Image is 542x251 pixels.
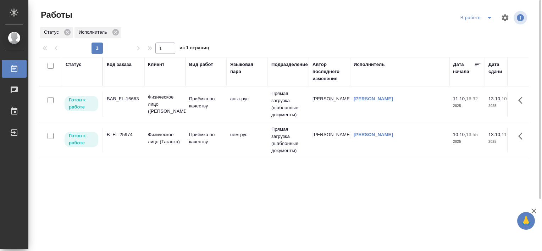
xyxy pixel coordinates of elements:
td: нем-рус [227,128,268,152]
div: Дата сдачи [488,61,510,75]
div: Автор последнего изменения [313,61,347,82]
span: Настроить таблицу [497,9,514,26]
a: [PERSON_NAME] [354,96,393,101]
p: 13.10, [488,132,502,137]
p: 13:55 [466,132,478,137]
div: Исполнитель [354,61,385,68]
button: Здесь прячутся важные кнопки [514,128,531,145]
div: Исполнитель [74,27,121,38]
p: 13.10, [488,96,502,101]
div: BAB_FL-16663 [107,95,141,102]
span: Работы [39,9,72,21]
div: split button [459,12,497,23]
a: [PERSON_NAME] [354,132,393,137]
p: Физическое лицо ([PERSON_NAME]) [148,94,182,115]
p: 16:32 [466,96,478,101]
div: Исполнитель может приступить к работе [64,131,99,148]
td: англ-рус [227,92,268,117]
p: Физическое лицо (Таганка) [148,131,182,145]
span: Посмотреть информацию [514,11,529,24]
p: Готов к работе [69,96,94,111]
button: 🙏 [517,212,535,230]
p: 11.10, [453,96,466,101]
button: Здесь прячутся важные кнопки [514,92,531,109]
p: 2025 [453,138,481,145]
p: 2025 [488,138,517,145]
p: 11:00 [502,132,513,137]
td: Прямая загрузка (шаблонные документы) [268,122,309,158]
div: Вид работ [189,61,213,68]
td: Прямая загрузка (шаблонные документы) [268,87,309,122]
p: Готов к работе [69,132,94,146]
p: 2025 [453,102,481,110]
div: Дата начала [453,61,474,75]
p: Приёмка по качеству [189,95,223,110]
span: из 1 страниц [179,44,209,54]
div: Языковая пара [230,61,264,75]
td: [PERSON_NAME] [309,128,350,152]
div: Статус [66,61,82,68]
p: 10:35 [502,96,513,101]
div: Клиент [148,61,164,68]
div: Статус [40,27,73,38]
td: [PERSON_NAME] [309,92,350,117]
div: Подразделение [271,61,308,68]
p: Приёмка по качеству [189,131,223,145]
p: Статус [44,29,61,36]
div: Код заказа [107,61,132,68]
p: Исполнитель [79,29,110,36]
p: 2025 [488,102,517,110]
div: B_FL-25974 [107,131,141,138]
span: 🙏 [520,213,532,228]
p: 10.10, [453,132,466,137]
